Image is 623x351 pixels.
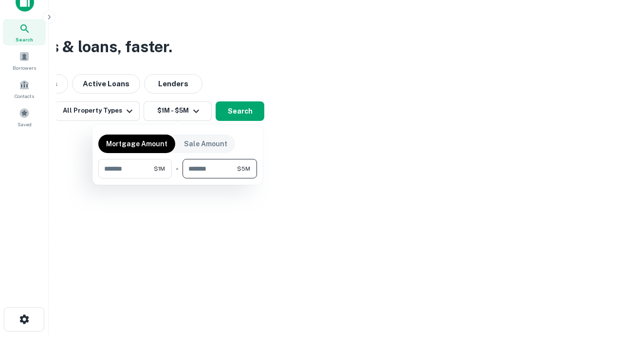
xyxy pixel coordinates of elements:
[106,138,167,149] p: Mortgage Amount
[574,273,623,320] iframe: Chat Widget
[154,164,165,173] span: $1M
[184,138,227,149] p: Sale Amount
[237,164,250,173] span: $5M
[176,159,179,178] div: -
